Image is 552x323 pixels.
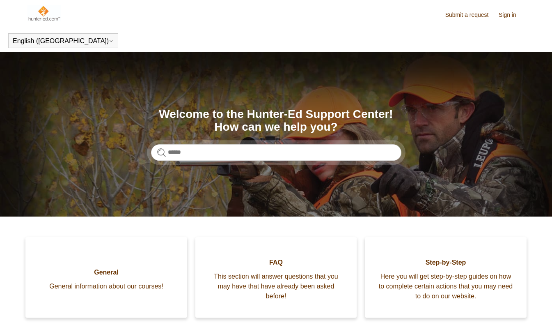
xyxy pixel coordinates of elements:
[195,237,357,318] a: FAQ This section will answer questions that you may have that have already been asked before!
[13,37,114,45] button: English ([GEOGRAPHIC_DATA])
[25,237,187,318] a: General General information about our courses!
[151,108,401,134] h1: Welcome to the Hunter-Ed Support Center! How can we help you?
[38,268,175,277] span: General
[377,272,514,301] span: Here you will get step-by-step guides on how to complete certain actions that you may need to do ...
[27,5,61,21] img: Hunter-Ed Help Center home page
[377,258,514,268] span: Step-by-Step
[208,258,345,268] span: FAQ
[151,144,401,161] input: Search
[208,272,345,301] span: This section will answer questions that you may have that have already been asked before!
[445,11,497,19] a: Submit a request
[365,237,527,318] a: Step-by-Step Here you will get step-by-step guides on how to complete certain actions that you ma...
[38,281,175,291] span: General information about our courses!
[499,11,525,19] a: Sign in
